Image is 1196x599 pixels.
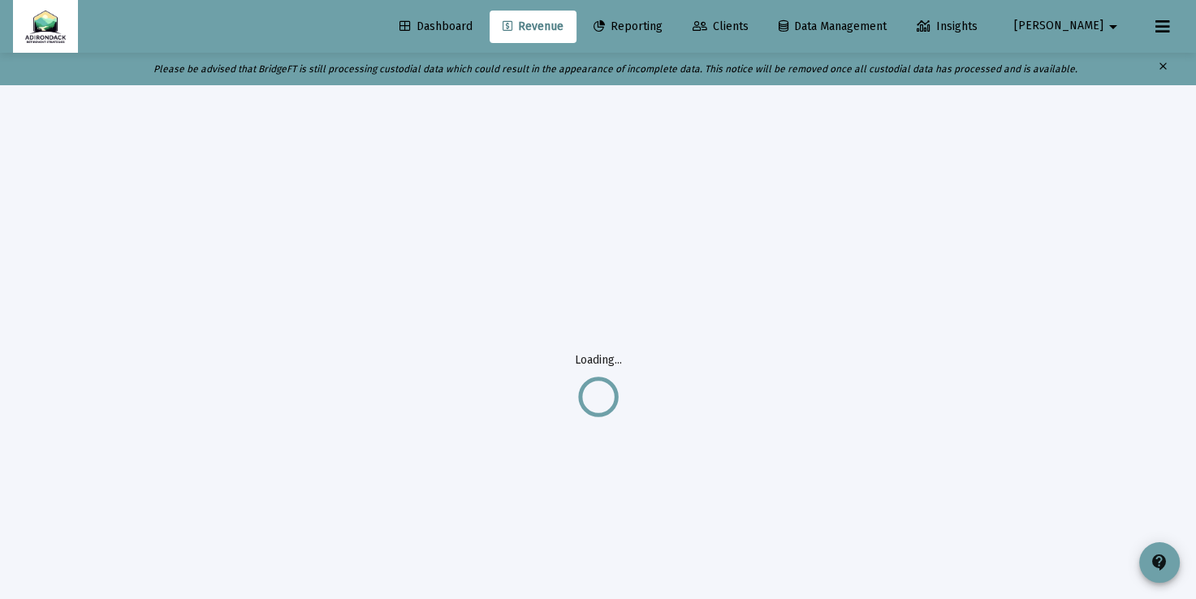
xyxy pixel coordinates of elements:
a: Dashboard [386,11,486,43]
mat-icon: contact_support [1150,553,1169,572]
span: Data Management [779,19,887,33]
mat-icon: clear [1157,57,1169,81]
a: Data Management [766,11,900,43]
span: Insights [917,19,978,33]
button: [PERSON_NAME] [995,10,1142,42]
a: Clients [680,11,762,43]
mat-icon: arrow_drop_down [1103,11,1123,43]
span: [PERSON_NAME] [1014,19,1103,33]
span: Reporting [594,19,663,33]
span: Revenue [503,19,563,33]
img: Dashboard [25,11,66,43]
a: Insights [904,11,991,43]
i: Please be advised that BridgeFT is still processing custodial data which could result in the appe... [153,63,1077,75]
a: Reporting [581,11,676,43]
span: Dashboard [399,19,473,33]
span: Clients [693,19,749,33]
a: Revenue [490,11,576,43]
